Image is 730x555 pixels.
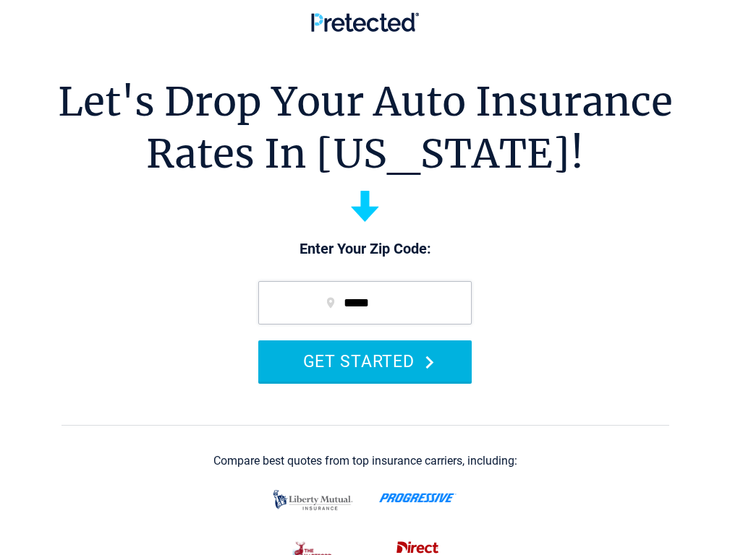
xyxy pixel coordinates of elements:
[58,76,673,180] h1: Let's Drop Your Auto Insurance Rates In [US_STATE]!
[379,493,457,503] img: progressive
[258,340,472,382] button: GET STARTED
[258,281,472,324] input: zip code
[213,455,517,468] div: Compare best quotes from top insurance carriers, including:
[269,483,357,517] img: liberty
[311,12,419,32] img: Pretected Logo
[244,239,486,259] p: Enter Your Zip Code:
